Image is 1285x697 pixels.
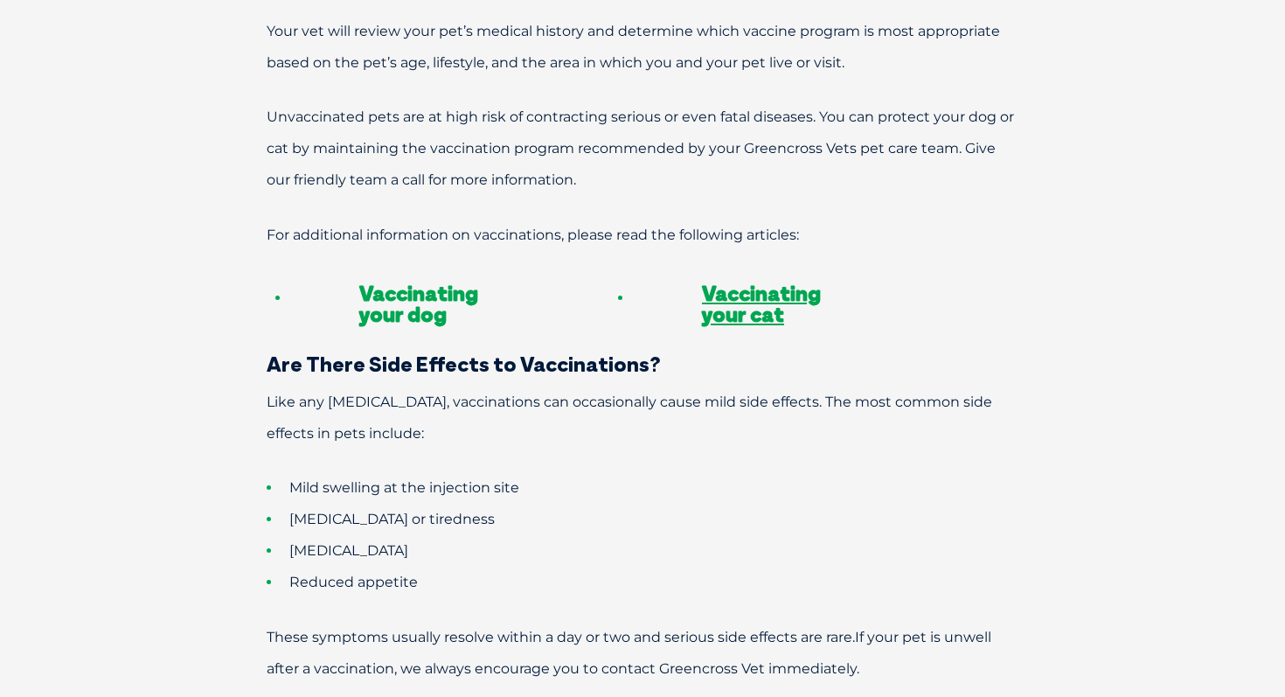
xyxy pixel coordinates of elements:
a: Vaccinating your dog [359,280,478,327]
span: Your vet will review your pet’s medical history and determine which vaccine program is most appro... [267,23,1000,71]
a: Vaccinating your cat [702,280,821,327]
span: Are There Side Effects to Vaccinations? [267,351,661,377]
span: Reduced appetite [289,574,418,590]
span: Mild swelling at the injection site [289,479,519,496]
span: These symptoms usually resolve within a day or two and serious side effects are rare. [267,629,855,645]
span: [MEDICAL_DATA] or tiredness [289,511,495,527]
span: Unvaccinated pets are at high risk of contracting serious or even fatal diseases. You can protect... [267,108,1014,188]
span: [MEDICAL_DATA] [289,542,408,559]
span: If your pet is unwell after a vaccination, we always encourage you to contact Greencross Vet imme... [267,629,991,677]
span: For additional information on vaccinations, please read the following articles: [267,227,799,243]
span: Like any [MEDICAL_DATA], vaccinations can occasionally cause mild side effects. The most common s... [267,394,992,442]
